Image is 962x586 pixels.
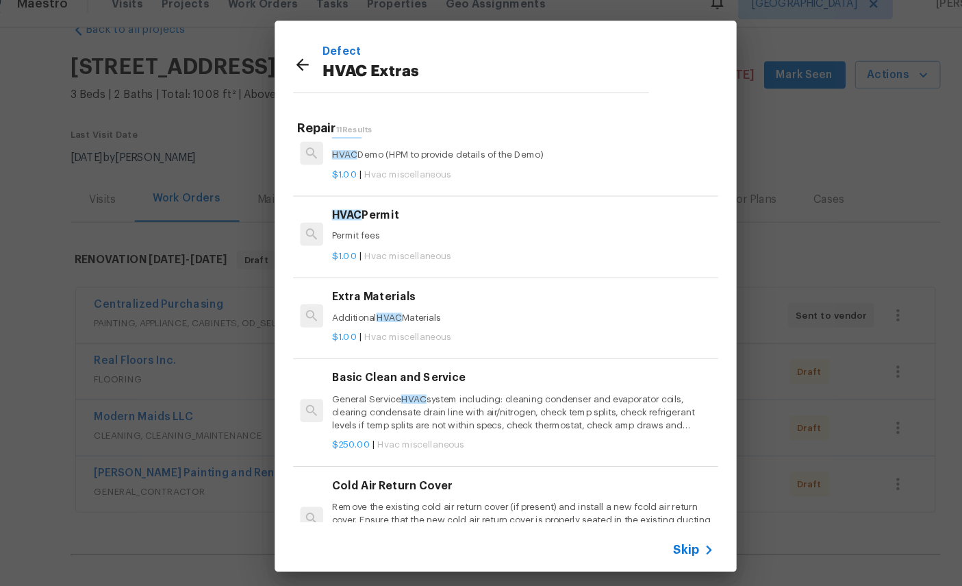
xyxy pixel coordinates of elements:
span: Hvac miscellaneous [355,169,433,178]
span: Hvac miscellaneous [355,314,433,322]
span: HVAC [327,152,349,160]
p: Additional Materials [327,295,666,307]
p: Demo (HPM to provide details of the Demo) [327,151,666,162]
p: Permit fees [327,223,666,234]
span: HVAC [327,205,353,215]
span: $1.00 [327,242,349,250]
span: $1.00 [327,169,349,178]
span: $1.00 [327,314,349,322]
span: Hvac miscellaneous [367,410,444,418]
p: General Service system including: cleaning condenser and evaporator coils, clearing condensate dr... [327,368,666,403]
span: HVAC [388,369,411,378]
p: | [327,241,666,252]
p: HVAC Extras [318,72,609,94]
h6: Permit [327,202,666,217]
p: | [327,408,666,420]
span: Hvac miscellaneous [355,242,433,250]
h6: Extra Materials [327,275,666,290]
span: HVAC [366,297,389,305]
p: | [327,168,666,180]
p: | [327,313,666,324]
p: Defect [318,56,609,71]
p: Remove the existing cold air return cover (if present) and install a new fcold air return cover. ... [327,464,666,499]
h6: Cold Air Return Cover [327,443,666,458]
span: $250.00 [327,410,361,418]
h6: Basic Clean and Service [327,347,666,362]
h5: Repair [296,126,670,141]
span: 11 Results [331,131,363,138]
span: Skip [631,501,654,515]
